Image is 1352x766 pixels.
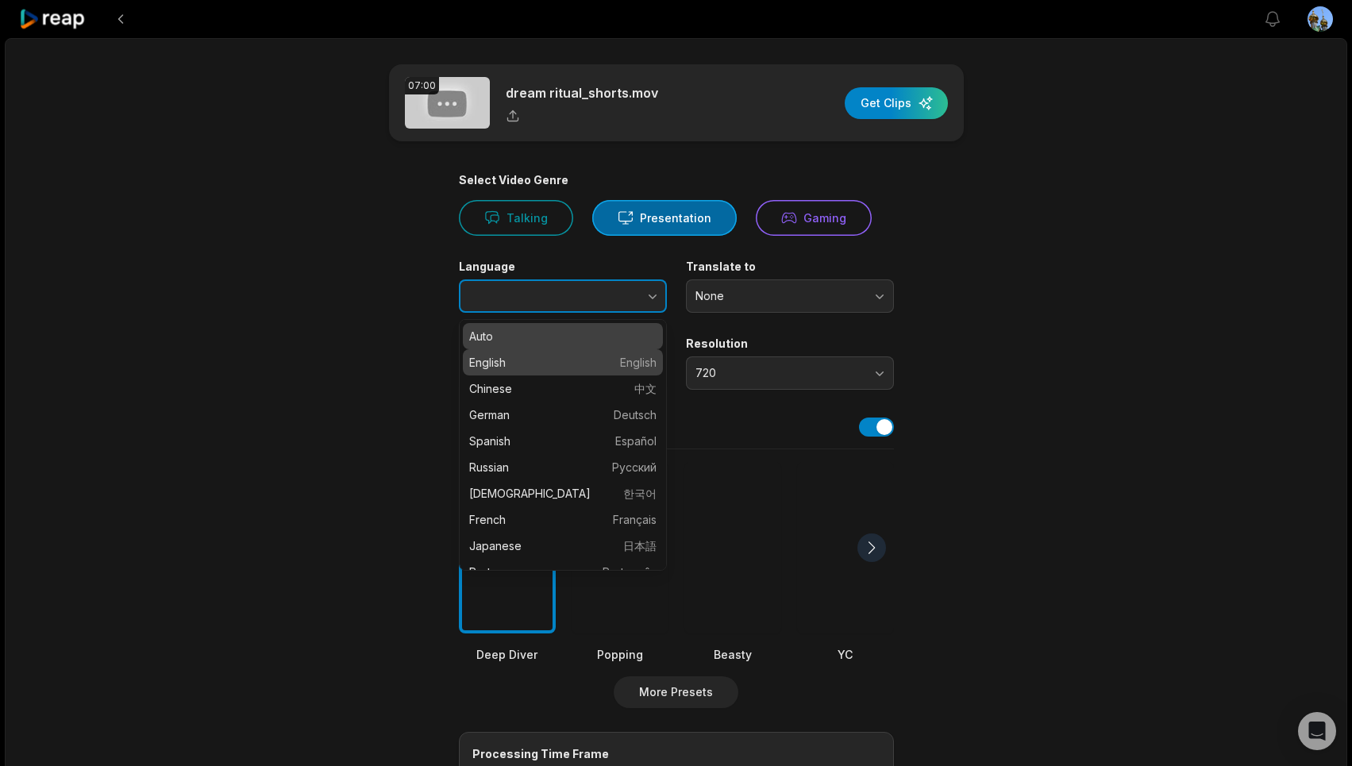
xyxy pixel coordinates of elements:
[469,537,657,554] p: Japanese
[686,337,894,351] label: Resolution
[684,646,781,663] div: Beasty
[469,328,657,345] p: Auto
[614,406,657,423] span: Deutsch
[469,380,657,397] p: Chinese
[686,356,894,390] button: 720
[592,200,737,236] button: Presentation
[615,433,657,449] span: Español
[1298,712,1336,750] div: Open Intercom Messenger
[472,745,880,762] div: Processing Time Frame
[612,459,657,475] span: Русский
[695,366,862,380] span: 720
[845,87,948,119] button: Get Clips
[620,354,657,371] span: English
[469,433,657,449] p: Spanish
[469,511,657,528] p: French
[634,380,657,397] span: 中文
[405,77,439,94] div: 07:00
[603,564,657,580] span: Português
[469,406,657,423] p: German
[572,646,668,663] div: Popping
[469,354,657,371] p: English
[756,200,872,236] button: Gaming
[459,260,667,274] label: Language
[459,173,894,187] div: Select Video Genre
[469,564,657,580] p: Portuguese
[469,485,657,502] p: [DEMOGRAPHIC_DATA]
[614,676,738,708] button: More Presets
[506,83,658,102] p: dream ritual_shorts.mov
[459,200,573,236] button: Talking
[686,260,894,274] label: Translate to
[695,289,862,303] span: None
[459,646,556,663] div: Deep Diver
[623,537,657,554] span: 日本語
[469,459,657,475] p: Russian
[623,485,657,502] span: 한국어
[686,279,894,313] button: None
[797,646,894,663] div: YC
[613,511,657,528] span: Français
